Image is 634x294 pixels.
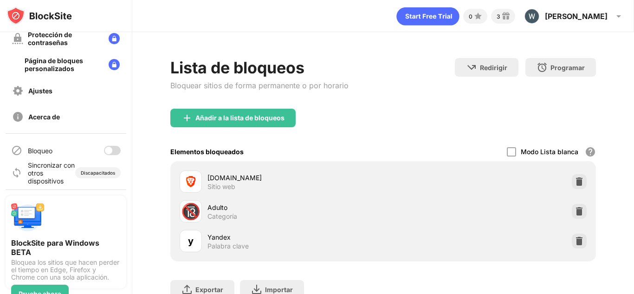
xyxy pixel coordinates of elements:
[12,85,24,97] img: settings-off.svg
[195,114,285,122] font: Añadir a la lista de bloqueos
[11,238,99,257] font: BlockSite para Windows BETA
[170,148,244,156] font: Elementos bloqueados
[545,12,608,21] font: [PERSON_NAME]
[521,148,578,156] font: Modo Lista blanca
[170,58,304,77] font: Lista de bloqueos
[480,64,507,72] font: Redirigir
[500,11,511,22] img: reward-small.svg
[170,81,349,90] font: Bloquear sitios de forma permanente o por horario
[472,11,484,22] img: points-small.svg
[28,87,52,95] font: Ajustes
[188,235,194,247] font: y
[28,147,52,155] font: Bloqueo
[28,31,72,46] font: Protección de contraseñas
[469,13,472,20] font: 0
[28,161,75,185] font: Sincronizar con otros dispositivos
[524,9,539,24] img: AGNmyxb_-3pGHRw73xfe6EDWQNxQI3uLRsU5m_twyC3Q=s96-c
[195,286,223,294] font: Exportar
[11,145,22,156] img: blocking-icon.svg
[265,286,293,294] font: Importar
[207,203,227,211] font: Adulto
[109,59,120,70] img: lock-menu.svg
[185,176,196,187] img: favicons
[28,113,60,121] font: Acerca de
[207,242,249,250] font: Palabra clave
[12,33,23,44] img: password-protection-off.svg
[25,57,83,72] font: Página de bloques personalizados
[6,7,72,25] img: logo-blocksite.svg
[11,167,22,178] img: sync-icon.svg
[11,258,119,281] font: Bloquea los sitios que hacen perder el tiempo en Edge, Firefox y Chrome con una sola aplicación.
[396,7,459,26] div: animación
[12,111,24,123] img: about-off.svg
[207,212,237,220] font: Categoría
[81,170,115,176] font: Discapacitados
[207,183,235,190] font: Sitio web
[497,13,500,20] font: 3
[109,33,120,44] img: lock-menu.svg
[207,174,262,182] font: [DOMAIN_NAME]
[11,201,45,235] img: push-desktop.svg
[550,64,585,72] font: Programar
[207,233,231,241] font: Yandex
[181,202,201,221] font: 🔞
